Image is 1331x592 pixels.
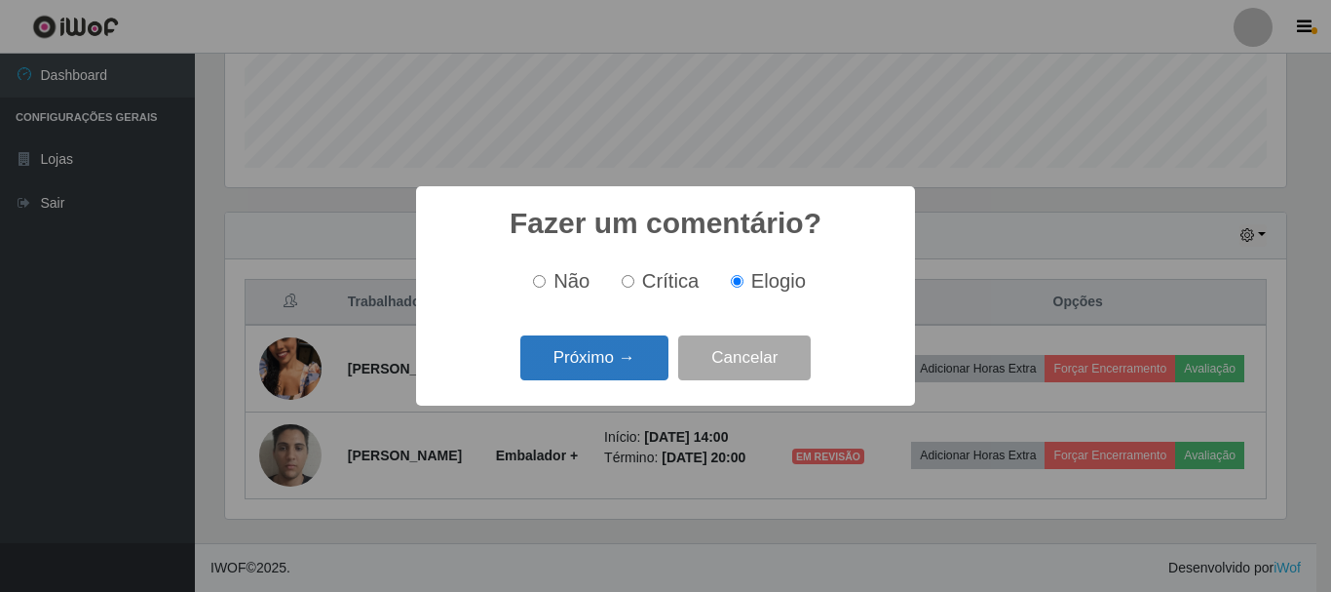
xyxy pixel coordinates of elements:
h2: Fazer um comentário? [510,206,821,241]
input: Crítica [622,275,634,288]
span: Elogio [751,270,806,292]
span: Crítica [642,270,700,292]
button: Próximo → [520,335,668,381]
button: Cancelar [678,335,811,381]
input: Não [533,275,546,288]
span: Não [553,270,589,292]
input: Elogio [731,275,743,288]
